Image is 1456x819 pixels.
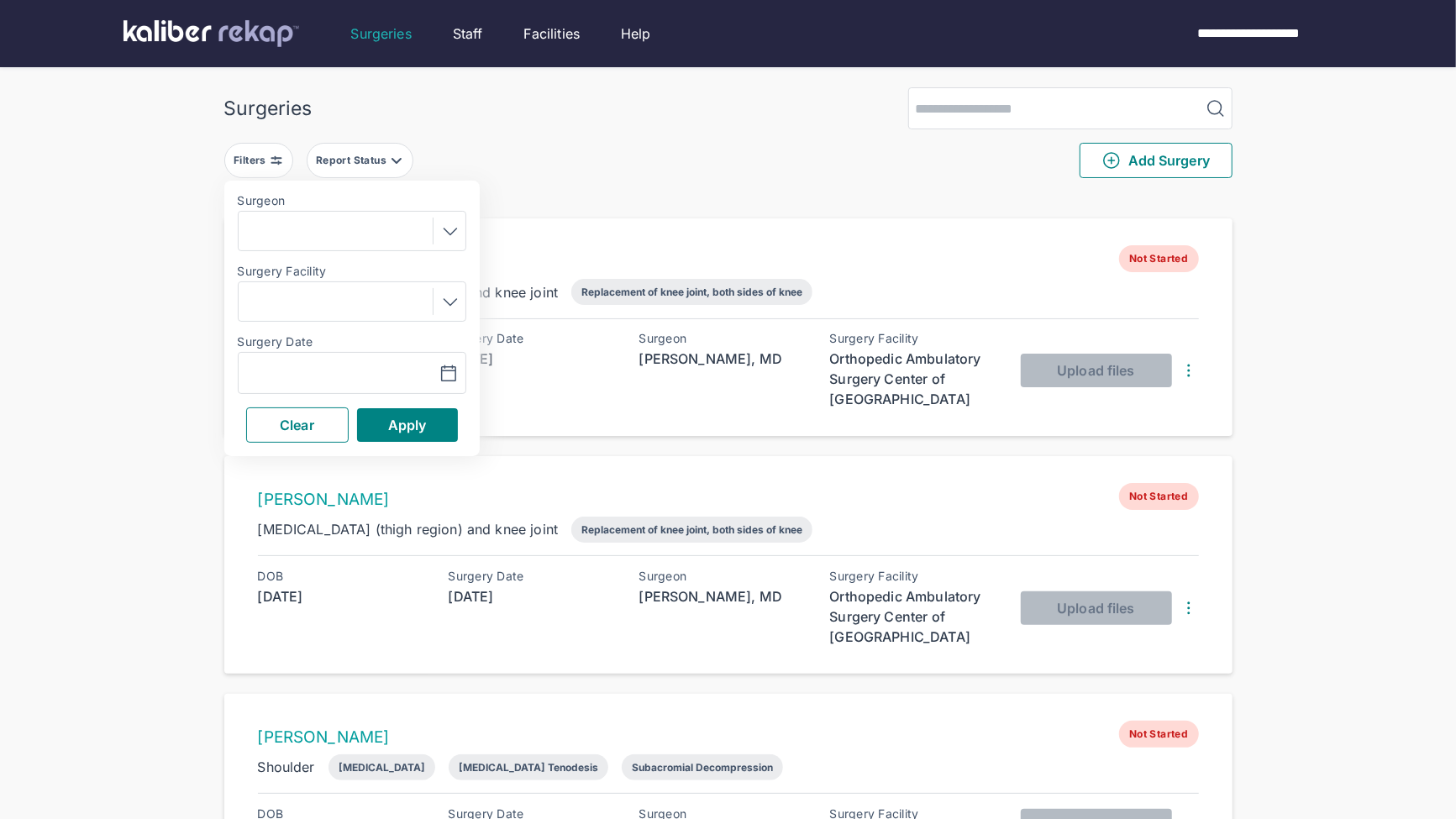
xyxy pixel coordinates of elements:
div: [PERSON_NAME], MD [639,349,807,369]
span: Upload files [1057,600,1134,617]
div: Replacement of knee joint, both sides of knee [581,286,802,298]
div: [DATE] [449,349,617,369]
label: Surgery Date [238,335,466,349]
img: PlusCircleGreen.5fd88d77.svg [1101,150,1122,171]
button: Upload files [1021,591,1172,625]
div: Subacromial Decompression [632,761,773,774]
label: Surgery Facility [238,265,466,278]
img: kaliber labs logo [124,20,299,47]
button: Report Status [307,143,413,178]
div: Surgeon [639,570,807,583]
a: Help [621,24,651,44]
span: Clear [280,417,314,433]
img: MagnifyingGlass.1dc66aab.svg [1206,98,1226,118]
img: DotsThreeVertical.31cb0eda.svg [1179,598,1199,618]
div: Surgery Date [449,570,617,583]
a: Surgeries [351,24,412,44]
span: Not Started [1119,245,1198,272]
span: Add Surgery [1101,150,1210,171]
div: [MEDICAL_DATA] (thigh region) and knee joint [258,519,559,539]
div: [MEDICAL_DATA] [339,761,425,774]
div: Surgery Date [449,332,617,345]
div: Orthopedic Ambulatory Surgery Center of [GEOGRAPHIC_DATA] [830,349,998,409]
div: [MEDICAL_DATA] Tenodesis [459,761,598,774]
a: [PERSON_NAME] [258,727,390,747]
div: Filters [234,154,270,167]
div: [PERSON_NAME], MD [639,586,807,606]
a: [PERSON_NAME] [258,490,390,509]
a: Facilities [524,24,581,44]
div: Shoulder [258,757,315,777]
a: Staff [453,24,483,44]
span: Upload files [1057,362,1134,379]
button: Upload files [1021,354,1172,387]
div: DOB [258,570,426,583]
div: Surgery Facility [830,570,998,583]
label: Surgeon [238,194,466,207]
img: faders-horizontal-grey.d550dbda.svg [270,154,283,167]
div: [DATE] [258,586,426,606]
button: Clear [246,407,349,443]
span: Not Started [1119,721,1198,748]
img: filter-caret-down-grey.b3560631.svg [390,154,403,167]
div: 2177 entries [224,192,1233,212]
div: Report Status [316,154,390,167]
button: Filters [224,143,293,178]
div: Surgeon [639,332,807,345]
button: Apply [357,408,458,442]
div: Orthopedic Ambulatory Surgery Center of [GEOGRAPHIC_DATA] [830,586,998,647]
div: Replacement of knee joint, both sides of knee [581,523,802,536]
span: Not Started [1119,483,1198,510]
div: Surgery Facility [830,332,998,345]
img: DotsThreeVertical.31cb0eda.svg [1179,360,1199,381]
span: Apply [388,417,427,433]
div: [DATE] [449,586,617,606]
div: Surgeries [224,97,313,120]
button: Add Surgery [1080,143,1233,178]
